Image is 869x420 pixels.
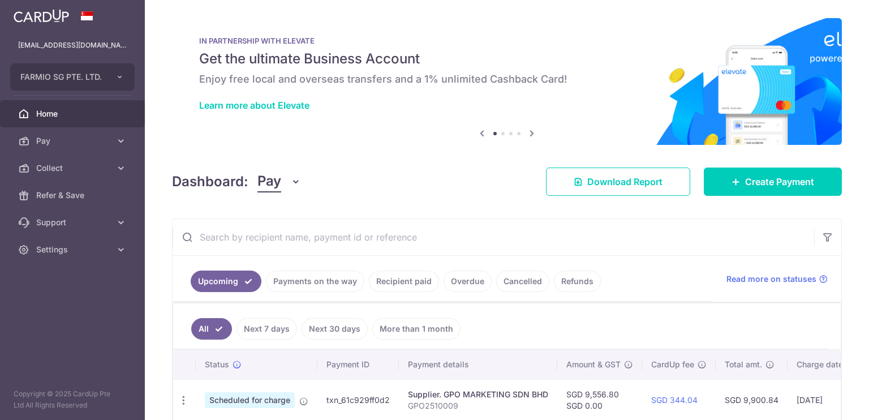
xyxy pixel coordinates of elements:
[726,273,816,285] span: Read more on statuses
[199,36,815,45] p: IN PARTNERSHIP WITH ELEVATE
[36,108,111,119] span: Home
[199,72,815,86] h6: Enjoy free local and overseas transfers and a 1% unlimited Cashback Card!
[191,271,261,292] a: Upcoming
[797,359,843,370] span: Charge date
[205,392,295,408] span: Scheduled for charge
[496,271,549,292] a: Cancelled
[704,168,842,196] a: Create Payment
[172,172,248,192] h4: Dashboard:
[317,350,399,379] th: Payment ID
[444,271,492,292] a: Overdue
[266,271,364,292] a: Payments on the way
[14,9,69,23] img: CardUp
[257,171,281,192] span: Pay
[10,63,135,91] button: FARMIO SG PTE. LTD.
[172,18,842,145] img: Renovation banner
[745,175,814,188] span: Create Payment
[36,135,111,147] span: Pay
[587,175,662,188] span: Download Report
[36,162,111,174] span: Collect
[18,40,127,51] p: [EMAIL_ADDRESS][DOMAIN_NAME]
[651,395,698,405] a: SGD 344.04
[546,168,690,196] a: Download Report
[408,400,548,412] p: GPO2510009
[20,71,104,83] span: FARMIO SG PTE. LTD.
[651,359,694,370] span: CardUp fee
[399,350,557,379] th: Payment details
[236,318,297,340] a: Next 7 days
[191,318,232,340] a: All
[725,359,762,370] span: Total amt.
[726,273,828,285] a: Read more on statuses
[205,359,229,370] span: Status
[36,217,111,228] span: Support
[257,171,301,192] button: Pay
[369,271,439,292] a: Recipient paid
[372,318,461,340] a: More than 1 month
[408,389,548,400] div: Supplier. GPO MARKETING SDN BHD
[566,359,621,370] span: Amount & GST
[199,50,815,68] h5: Get the ultimate Business Account
[36,244,111,255] span: Settings
[302,318,368,340] a: Next 30 days
[36,190,111,201] span: Refer & Save
[173,219,814,255] input: Search by recipient name, payment id or reference
[554,271,601,292] a: Refunds
[199,100,309,111] a: Learn more about Elevate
